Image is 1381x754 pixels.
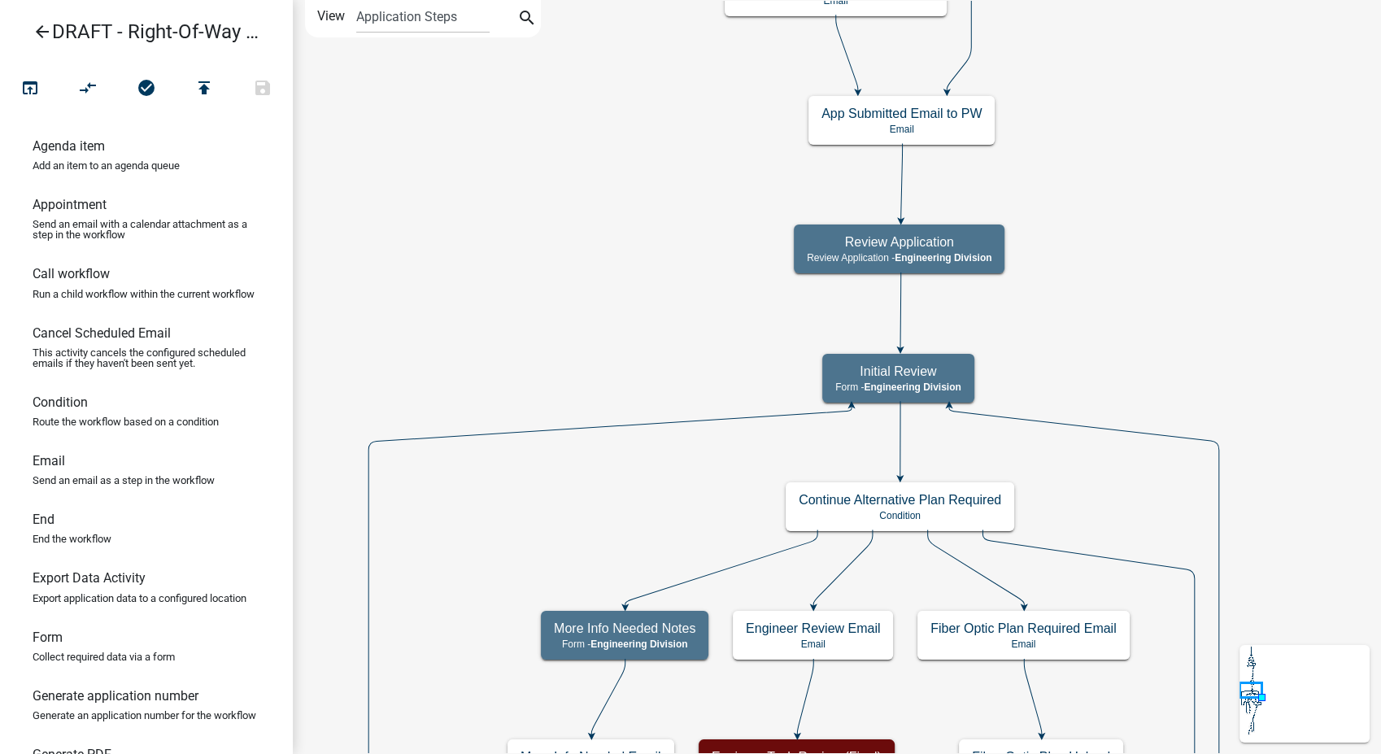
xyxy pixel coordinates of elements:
p: Add an item to an agenda queue [33,160,180,171]
p: Form - [554,639,695,650]
p: Send an email as a step in the workflow [33,475,215,486]
span: Engineering Division [590,639,687,650]
h5: Continue Alternative Plan Required [799,492,1001,508]
h6: Call workflow [33,266,110,281]
h5: App Submitted Email to PW [821,106,982,121]
p: Send an email with a calendar attachment as a step in the workflow [33,219,260,240]
h6: Cancel Scheduled Email [33,325,171,341]
p: Route the workflow based on a condition [33,416,219,427]
h5: Review Application [807,234,991,250]
div: Workflow actions [1,72,292,111]
button: Test Workflow [1,72,59,107]
button: No problems [117,72,176,107]
h5: More Info Needed Notes [554,621,695,636]
h6: Appointment [33,197,107,212]
p: Email [930,639,1117,650]
p: Collect required data via a form [33,652,175,662]
i: arrow_back [33,22,52,45]
p: Form - [835,381,961,393]
button: search [514,7,540,33]
p: Condition [799,510,1001,521]
i: publish [194,78,214,101]
p: Generate an application number for the workflow [33,710,256,721]
i: search [517,8,537,31]
span: Engineering Division [864,381,961,393]
p: Review Application - [807,252,991,264]
h6: Email [33,453,65,469]
i: check_circle [137,78,156,101]
button: Auto Layout [59,72,117,107]
p: Email [821,124,982,135]
span: Engineering Division [895,252,991,264]
h6: Form [33,630,63,645]
h5: Engineer Review Email [746,621,880,636]
h5: Initial Review [835,364,961,379]
h6: Generate application number [33,688,198,704]
h6: Condition [33,394,88,410]
i: compare_arrows [79,78,98,101]
button: Save [233,72,292,107]
i: open_in_browser [20,78,40,101]
p: Run a child workflow within the current workflow [33,289,255,299]
p: Email [746,639,880,650]
h6: Export Data Activity [33,570,146,586]
h6: End [33,512,54,527]
p: This activity cancels the configured scheduled emails if they haven't been sent yet. [33,347,260,368]
a: DRAFT - Right-Of-Way Permit [13,13,267,50]
p: Export application data to a configured location [33,593,246,604]
i: save [253,78,272,101]
h5: Fiber Optic Plan Required Email [930,621,1117,636]
p: End the workflow [33,534,111,544]
button: Publish [175,72,233,107]
h6: Agenda item [33,138,105,154]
